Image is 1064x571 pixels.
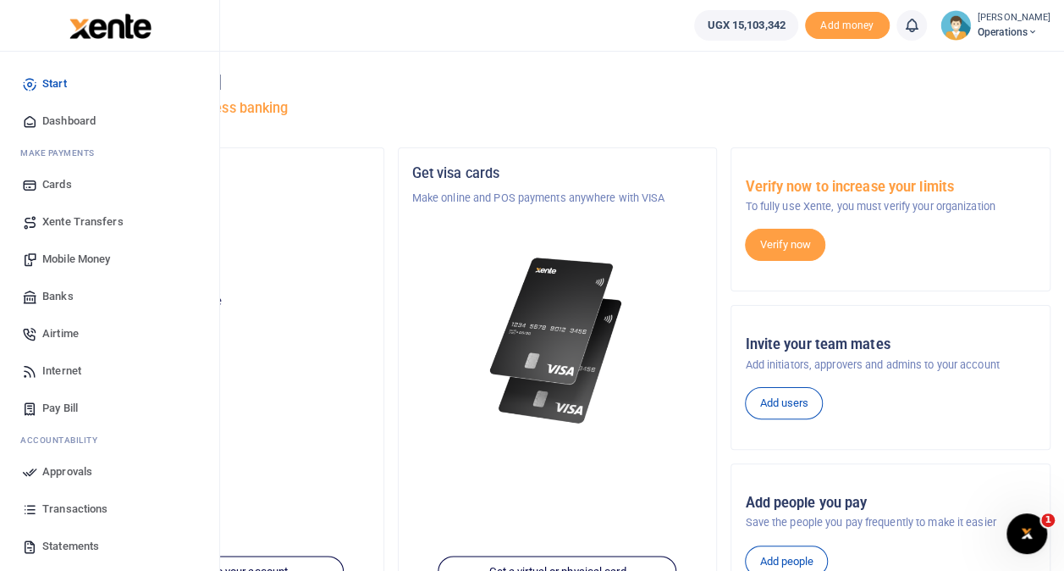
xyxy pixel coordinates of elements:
a: Banks [14,278,206,315]
p: THET [79,190,370,207]
h5: Account [79,230,370,247]
h5: Welcome to better business banking [64,100,1050,117]
h5: Add people you pay [745,495,1036,512]
a: Dashboard [14,103,206,140]
h5: Organization [79,165,370,182]
p: Save the people you pay frequently to make it easier [745,514,1036,531]
span: Start [42,75,67,92]
h4: Hello [PERSON_NAME] [64,73,1050,91]
a: Add money [805,18,890,30]
p: Add initiators, approvers and admins to your account [745,357,1036,374]
h5: Get visa cards [412,165,703,182]
li: Ac [14,427,206,453]
li: Toup your wallet [805,12,890,40]
span: Dashboard [42,113,96,130]
iframe: Intercom live chat [1006,513,1047,554]
span: Airtime [42,325,79,342]
h5: Verify now to increase your limits [745,179,1036,196]
a: Cards [14,166,206,203]
span: 1 [1041,513,1055,527]
span: Banks [42,288,74,305]
span: ake Payments [29,147,95,159]
a: Approvals [14,453,206,491]
a: Airtime [14,315,206,352]
span: Pay Bill [42,400,78,417]
img: profile-user [940,10,971,41]
a: Pay Bill [14,390,206,427]
a: Start [14,65,206,103]
a: Add users [745,387,823,419]
span: Cards [42,176,72,193]
a: Transactions [14,491,206,528]
p: Make online and POS payments anywhere with VISA [412,190,703,207]
a: profile-user [PERSON_NAME] Operations [940,10,1050,41]
span: Add money [805,12,890,40]
img: xente-_physical_cards.png [485,247,631,435]
h5: UGX 15,103,342 [79,314,370,331]
a: Mobile Money [14,241,206,278]
a: UGX 15,103,342 [694,10,797,41]
span: UGX 15,103,342 [707,17,785,34]
li: M [14,140,206,166]
a: logo-small logo-large logo-large [68,19,152,31]
h5: Invite your team mates [745,336,1036,353]
a: Internet [14,352,206,390]
span: Xente Transfers [42,213,124,230]
p: Your current account balance [79,293,370,310]
span: countability [33,434,97,446]
li: Wallet ballance [687,10,804,41]
a: Statements [14,528,206,565]
a: Xente Transfers [14,203,206,241]
p: Operations [79,256,370,273]
span: Mobile Money [42,251,110,268]
span: Internet [42,363,81,380]
span: Statements [42,538,99,555]
small: [PERSON_NAME] [978,11,1050,25]
span: Approvals [42,463,92,480]
span: Operations [978,25,1050,40]
p: To fully use Xente, you must verify your organization [745,198,1036,215]
img: logo-large [69,14,152,39]
a: Verify now [745,229,825,261]
span: Transactions [42,501,108,518]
